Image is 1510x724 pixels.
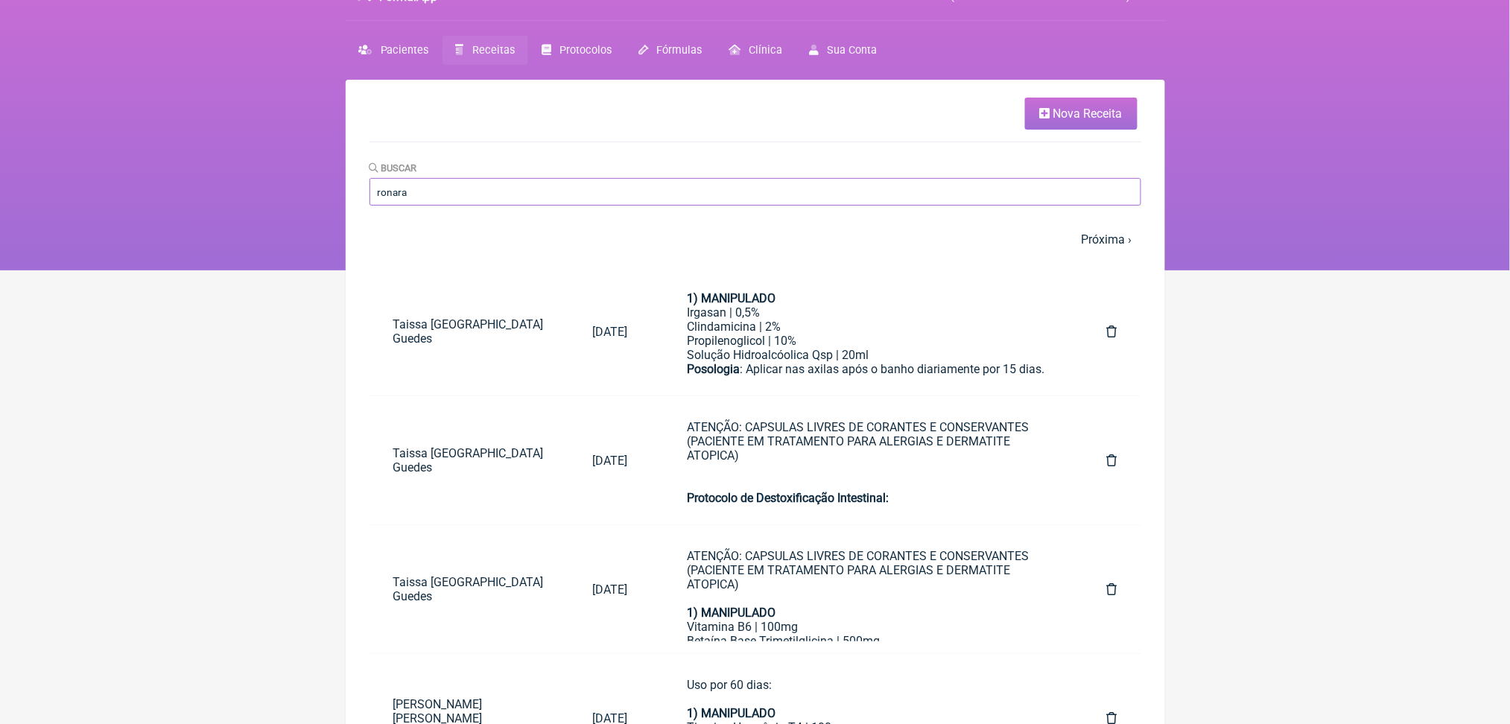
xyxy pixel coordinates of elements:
[1053,107,1123,121] span: Nova Receita
[1082,232,1132,247] a: Próxima ›
[749,44,782,57] span: Clínica
[568,313,651,351] a: [DATE]
[442,36,528,65] a: Receitas
[687,620,1047,634] div: Vitamina B6 | 100mg
[687,491,889,505] strong: Protocolo de Destoxificação Intestinal:
[687,362,1047,378] div: : Aplicar nas axilas após o banho diariamente ㅤpor 15 dias.
[663,408,1070,512] a: ATENÇÃO: CAPSULAS LIVRES DE CORANTES E CONSERVANTES (PACIENTE EM TRATAMENTO PARA ALERGIAS E DERMA...
[381,44,429,57] span: Pacientes
[472,44,515,57] span: Receitas
[687,606,775,620] strong: 1) MANIPULADO
[687,634,1047,648] div: Betaína Base Trimetilglicina | 500mg
[656,44,702,57] span: Fórmulas
[687,305,1047,320] div: Irgasan | 0,5%
[687,348,1047,362] div: Solução Hidroalcóolica Qsp | 20ml
[528,36,625,65] a: Protocolos
[568,442,651,480] a: [DATE]
[369,223,1141,255] nav: pager
[687,420,1047,477] div: ATENÇÃO: CAPSULAS LIVRES DE CORANTES E CONSERVANTES (PACIENTE EM TRATAMENTO PARA ALERGIAS E DERMA...
[369,563,569,615] a: Taissa [GEOGRAPHIC_DATA] Guedes
[559,44,612,57] span: Protocolos
[687,362,740,376] strong: Posologia
[663,537,1070,641] a: ATENÇÃO: CAPSULAS LIVRES DE CORANTES E CONSERVANTES (PACIENTE EM TRATAMENTO PARA ALERGIAS E DERMA...
[715,36,796,65] a: Clínica
[568,571,651,609] a: [DATE]
[687,334,1047,348] div: Propilenoglicol | 10%
[828,44,878,57] span: Sua Conta
[796,36,890,65] a: Sua Conta
[687,678,1047,692] div: Uso por 60 dias:
[663,279,1070,384] a: 1) MANIPULADOIrgasan | 0,5%Clindamicina | 2%Propilenoglicol | 10%Solução Hidroalcóolica Qsp | 20m...
[369,178,1141,206] input: Paciente ou conteúdo da fórmula
[687,549,1047,606] div: ATENÇÃO: CAPSULAS LIVRES DE CORANTES E CONSERVANTES (PACIENTE EM TRATAMENTO PARA ALERGIAS E DERMA...
[687,706,775,720] strong: 1) MANIPULADO
[1025,98,1138,130] a: Nova Receita
[687,291,775,305] strong: 1) MANIPULADO
[369,434,569,486] a: Taissa [GEOGRAPHIC_DATA] Guedes
[625,36,715,65] a: Fórmulas
[687,320,1047,334] div: Clindamicina | 2%
[346,36,442,65] a: Pacientes
[369,162,417,174] label: Buscar
[369,305,569,358] a: Taissa [GEOGRAPHIC_DATA] Guedes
